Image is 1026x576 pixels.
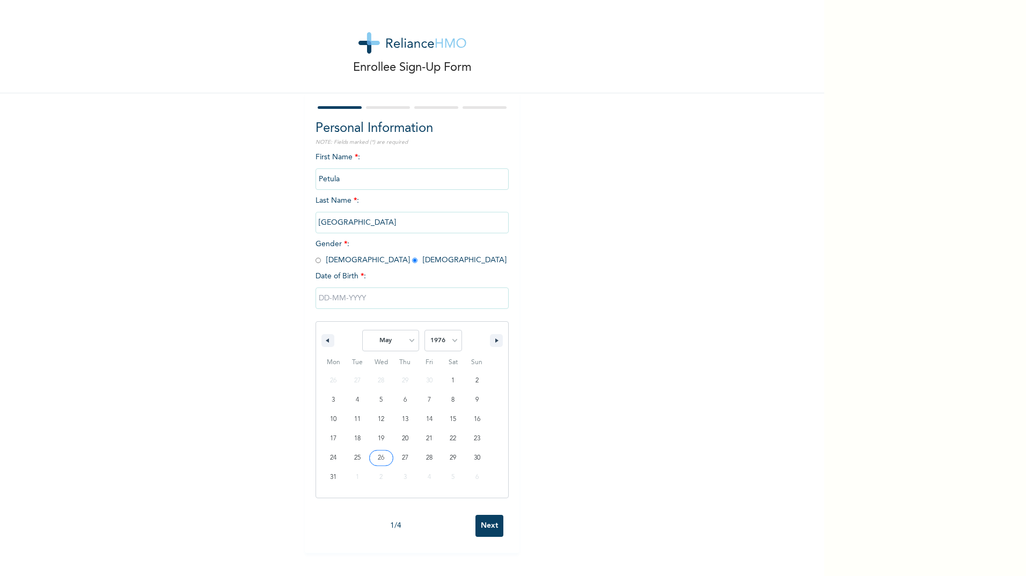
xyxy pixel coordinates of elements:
div: 1 / 4 [316,520,475,531]
span: 23 [474,429,480,448]
button: 30 [465,448,489,468]
button: 1 [441,371,465,390]
span: 31 [330,468,336,487]
input: Enter your last name [316,212,509,233]
span: 14 [426,410,433,429]
span: 4 [356,390,359,410]
span: 17 [330,429,336,448]
span: 21 [426,429,433,448]
button: 29 [441,448,465,468]
span: 9 [475,390,479,410]
span: Tue [346,354,370,371]
button: 7 [417,390,441,410]
span: 3 [332,390,335,410]
button: 19 [369,429,393,448]
button: 18 [346,429,370,448]
button: 25 [346,448,370,468]
button: 21 [417,429,441,448]
button: 17 [321,429,346,448]
span: 2 [475,371,479,390]
span: Thu [393,354,417,371]
span: 18 [354,429,361,448]
span: 30 [474,448,480,468]
span: Sat [441,354,465,371]
span: Wed [369,354,393,371]
span: 7 [428,390,431,410]
span: Gender : [DEMOGRAPHIC_DATA] [DEMOGRAPHIC_DATA] [316,240,507,264]
span: Fri [417,354,441,371]
button: 5 [369,390,393,410]
span: 12 [378,410,384,429]
button: 9 [465,390,489,410]
span: First Name : [316,153,509,183]
button: 8 [441,390,465,410]
button: 31 [321,468,346,487]
span: 26 [378,448,384,468]
span: Last Name : [316,197,509,226]
button: 24 [321,448,346,468]
p: NOTE: Fields marked (*) are required [316,138,509,146]
button: 12 [369,410,393,429]
span: 24 [330,448,336,468]
span: 19 [378,429,384,448]
button: 16 [465,410,489,429]
button: 23 [465,429,489,448]
h2: Personal Information [316,119,509,138]
button: 4 [346,390,370,410]
input: Next [475,515,503,537]
button: 28 [417,448,441,468]
span: 6 [404,390,407,410]
button: 2 [465,371,489,390]
span: 25 [354,448,361,468]
span: 29 [450,448,456,468]
span: Date of Birth : [316,271,366,282]
span: 1 [451,371,455,390]
span: 27 [402,448,408,468]
input: DD-MM-YYYY [316,287,509,309]
span: Mon [321,354,346,371]
input: Enter your first name [316,168,509,190]
span: 5 [379,390,383,410]
img: logo [358,32,466,54]
span: 20 [402,429,408,448]
button: 3 [321,390,346,410]
span: 15 [450,410,456,429]
button: 22 [441,429,465,448]
button: 11 [346,410,370,429]
span: Sun [465,354,489,371]
span: 8 [451,390,455,410]
button: 27 [393,448,417,468]
button: 10 [321,410,346,429]
span: 16 [474,410,480,429]
span: 28 [426,448,433,468]
button: 14 [417,410,441,429]
p: Enrollee Sign-Up Form [353,59,472,77]
span: 22 [450,429,456,448]
button: 26 [369,448,393,468]
button: 20 [393,429,417,448]
span: 11 [354,410,361,429]
button: 13 [393,410,417,429]
span: 10 [330,410,336,429]
button: 15 [441,410,465,429]
button: 6 [393,390,417,410]
span: 13 [402,410,408,429]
